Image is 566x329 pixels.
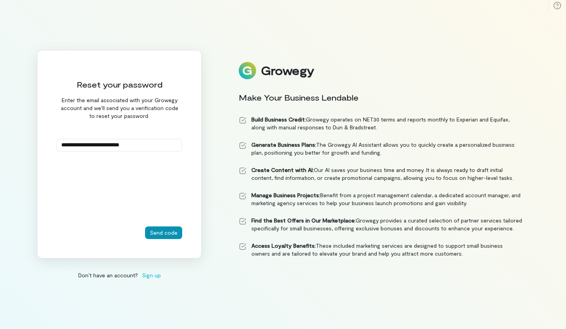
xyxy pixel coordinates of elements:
[239,242,523,258] li: These included marketing services are designed to support small business owners and are tailored ...
[239,166,523,182] li: Our AI saves your business time and money. It is always ready to draft initial content, find info...
[145,226,182,239] button: Send code
[239,141,523,157] li: The Growegy AI Assistant allows you to quickly create a personalized business plan, positioning y...
[251,242,316,249] strong: Access Loyalty Benefits:
[239,217,523,232] li: Growegy provides a curated selection of partner services tailored specifically for small business...
[239,92,523,103] div: Make Your Business Lendable
[239,62,256,79] img: Logo
[142,271,161,279] span: Sign up
[239,116,523,131] li: Growegy operates on NET30 terms and reports monthly to Experian and Equifax, along with manual re...
[251,192,320,198] strong: Manage Business Projects:
[37,271,202,279] div: Don’t have an account?
[251,116,306,123] strong: Build Business Credit:
[57,96,182,120] div: Enter the email associated with your Growegy account and we'll send you a verification code to re...
[251,141,316,148] strong: Generate Business Plans:
[239,191,523,207] li: Benefit from a project management calendar, a dedicated account manager, and marketing agency ser...
[57,79,182,90] div: Reset your password
[251,166,314,173] strong: Create Content with AI:
[261,64,314,77] div: Growegy
[251,217,356,224] strong: Find the Best Offers in Our Marketplace:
